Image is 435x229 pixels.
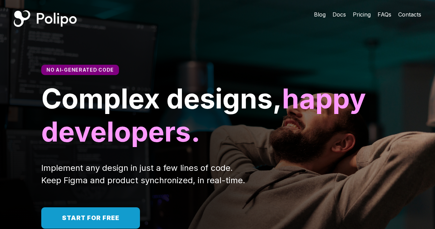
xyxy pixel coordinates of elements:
a: FAQs [378,10,391,19]
span: Pricing [353,11,371,18]
span: happy developers. [41,82,372,148]
span: Docs [333,11,346,18]
span: Contacts [398,11,421,18]
span: Implement any design in just a few lines of code. Keep Figma and product synchronized, in real-time. [41,163,245,185]
a: Contacts [398,10,421,19]
span: FAQs [378,11,391,18]
span: Start for free [62,214,119,221]
a: Blog [314,10,326,19]
a: Docs [333,10,346,19]
a: Pricing [353,10,371,19]
span: Complex designs, [41,82,282,115]
a: Start for free [41,207,140,229]
span: No AI-generated code [46,67,114,73]
span: Blog [314,11,326,18]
